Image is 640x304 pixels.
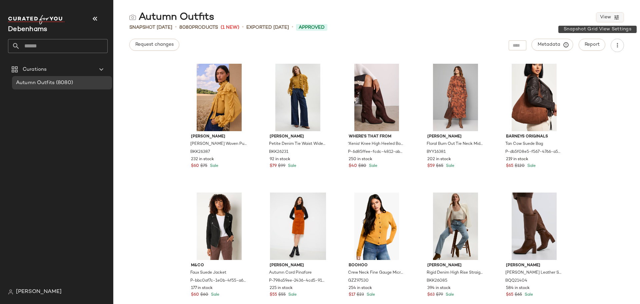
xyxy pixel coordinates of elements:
span: $75 [200,163,207,169]
span: Autumn Outfits [16,79,55,87]
span: Petite Denim Tie Waist Wide Leg Tailored Trouser [269,141,325,147]
span: BQQ21404 [505,278,527,284]
span: 584 in stock [506,285,530,291]
div: Products [179,24,218,31]
div: Autumn Outfits [129,11,214,24]
img: bkk26387_ochre_xl [186,64,253,131]
span: $65 [515,292,522,298]
span: 177 in stock [191,285,213,291]
span: BKK26085 [427,278,447,284]
span: $79 [436,292,443,298]
span: [PERSON_NAME] [16,288,62,296]
span: P-db5f08e5-f567-4766-a57a-7dcbe3316261 [505,149,562,155]
span: [PERSON_NAME] Leather Square Toe High Heel Knee Boots [505,270,562,276]
span: Sale [210,293,219,297]
span: BKK26387 [190,149,210,155]
span: P-798a59ee-2436-4cd5-9145-ae85f5576cda [269,278,325,284]
img: m5063589390943_black_xl [186,193,253,260]
span: [PERSON_NAME] [191,134,247,140]
span: Tan Cow Suede Bag [505,141,543,147]
span: P-bbc0af7c-1e0b-4f55-a62e-2722f2ccbf92 [190,278,247,284]
span: Sale [209,164,218,168]
button: View [596,12,624,22]
span: $55 [278,292,286,298]
span: $80 [358,163,366,169]
span: $79 [270,163,277,169]
span: Report [584,42,600,47]
img: svg%3e [8,289,13,295]
img: bqq21404_dark%20tan_xl [501,193,568,260]
span: 202 in stock [427,157,451,163]
span: $60 [191,163,199,169]
span: Snapshot [DATE] [129,24,172,31]
button: Request changes [129,39,179,51]
span: Sale [287,293,297,297]
span: M&Co [191,263,247,269]
button: Report [579,39,605,51]
img: m5059283446895_brown_xl [343,64,410,131]
span: Where's That From [349,134,405,140]
span: $120 [515,163,525,169]
span: [PERSON_NAME] [270,263,326,269]
img: cfy_white_logo.C9jOOHJF.svg [8,15,65,24]
span: $55 [270,292,277,298]
span: Current Company Name [8,26,47,33]
span: $99 [278,163,285,169]
span: Sale [523,293,533,297]
span: Floral Burn Out Tie Neck Midi Dress [427,141,483,147]
span: Curations [23,66,47,73]
span: [PERSON_NAME] [427,134,484,140]
span: 250 in stock [349,157,372,163]
span: $65 [506,163,513,169]
span: (1 New) [221,24,239,31]
img: byy16381_burnt%20orange_xl [422,64,489,131]
span: • [292,23,293,31]
span: [PERSON_NAME] [506,263,562,269]
span: Faux Suede Jacket [190,270,226,276]
span: Rigid Denim High Rise Straight Leg [PERSON_NAME] [427,270,483,276]
span: Metadata [537,42,568,48]
button: Metadata [532,39,573,51]
span: Crew Neck Fine Gauge Micro Cardigan [348,270,404,276]
span: BYY16381 [427,149,446,155]
span: Request changes [135,42,174,47]
span: 232 in stock [191,157,214,163]
span: Sale [444,293,454,297]
span: $63 [427,292,435,298]
span: • [242,23,244,31]
span: Sale [368,164,377,168]
img: bkk26231_mid%20blue_xl [264,64,331,131]
span: $65 [436,163,443,169]
img: m5056656715336_tan_xl [501,64,568,131]
span: Barneys Originals [506,134,562,140]
p: Exported [DATE] [246,24,289,31]
span: 254 in stock [349,285,372,291]
span: Sale [287,164,296,168]
span: 'Xenia' Knee High Heeled Boots With Side Zip [348,141,404,147]
span: 8080 [179,25,192,30]
img: m5059953335276_orange_xl [264,193,331,260]
span: BKK26231 [269,149,288,155]
span: $40 [349,163,357,169]
span: 92 in stock [270,157,290,163]
span: boohoo [349,263,405,269]
span: Autumn Cord Pinafore [269,270,312,276]
span: View [600,15,611,20]
span: • [175,23,177,31]
span: 394 in stock [427,285,451,291]
span: $59 [427,163,435,169]
img: svg%3e [129,14,136,21]
span: $60 [191,292,199,298]
span: $60 [200,292,208,298]
span: Sale [445,164,454,168]
span: $23 [357,292,364,298]
img: gzz97530_mustard_xl [343,193,410,260]
span: (8080) [55,79,73,87]
img: bkk26085_light%20blue_xl [422,193,489,260]
span: 219 in stock [506,157,528,163]
span: Approved [299,24,325,31]
span: [PERSON_NAME] Woven Pussy Bow Blouse [190,141,247,147]
span: [PERSON_NAME] [270,134,326,140]
span: [PERSON_NAME] [427,263,484,269]
span: GZZ97530 [348,278,369,284]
